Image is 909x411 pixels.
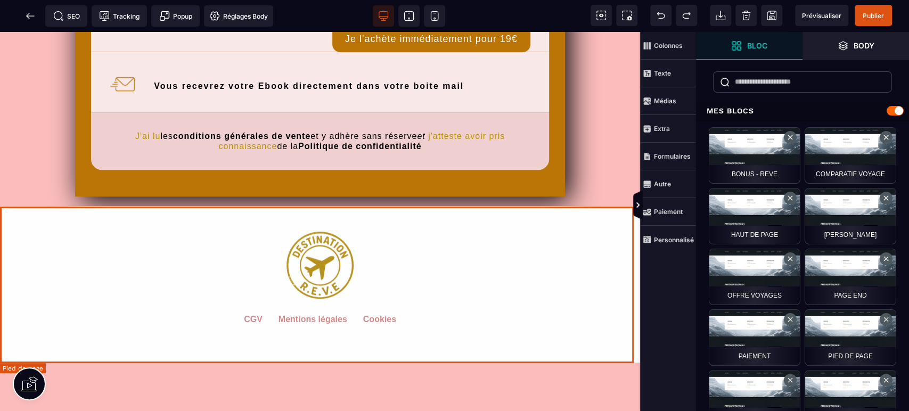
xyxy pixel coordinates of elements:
span: Autre [640,170,696,198]
span: Ouvrir les blocs [696,32,802,60]
strong: Médias [654,97,676,105]
span: Capture d'écran [616,5,637,26]
span: Texte [640,60,696,87]
div: Comparatif Voyage [805,127,896,184]
div: Offre voyages [709,249,800,305]
span: Tracking [99,11,140,21]
div: Paiement [709,309,800,366]
div: Pied de page [805,309,896,366]
span: Voir les composants [591,5,612,26]
default: Cookies [363,283,396,315]
strong: Texte [654,69,671,77]
span: Voir mobile [424,5,445,27]
default: Mentions légales [279,283,347,315]
span: Favicon [204,5,273,27]
div: MAGALI [805,188,896,244]
i: et [417,100,425,109]
text: les et y adhère sans réserve de la [107,96,533,122]
span: Rétablir [676,5,697,26]
b: Politique de confidentialité [298,110,422,119]
span: Retour [20,5,41,27]
div: BONUS - REVE [709,127,800,184]
strong: Body [854,42,874,50]
span: Réglages Body [209,11,268,21]
span: Prévisualiser [802,12,841,20]
span: Aperçu [795,5,848,26]
default: CGV [244,283,263,315]
span: Formulaires [640,143,696,170]
span: SEO [53,11,80,21]
span: Publier [863,12,884,20]
span: Paiement [640,198,696,226]
span: Voir tablette [398,5,420,27]
span: Voir bureau [373,5,394,27]
span: Nettoyage [735,5,757,26]
div: Vous recevrez votre Ebook directement dans votre boite mail [154,48,541,59]
span: Extra [640,115,696,143]
strong: Extra [654,125,670,133]
span: Afficher les vues [696,190,707,221]
span: Personnalisé [640,226,696,253]
span: Médias [640,87,696,115]
strong: Colonnes [654,42,683,50]
span: Métadata SEO [45,5,87,27]
div: Page END [805,249,896,305]
span: Enregistrer [761,5,782,26]
strong: Paiement [654,208,683,216]
div: Mes blocs [696,101,909,121]
img: 2ad356435267d6424ff9d7e891453a0c_lettre_small.png [109,31,136,65]
span: Colonnes [640,32,696,60]
span: Ouvrir les calques [802,32,909,60]
span: Créer une alerte modale [151,5,200,27]
span: Enregistrer le contenu [855,5,892,26]
strong: Bloc [747,42,767,50]
b: conditions générales de vente [173,100,310,109]
span: Défaire [650,5,671,26]
strong: Formulaires [654,152,691,160]
span: Code de suivi [92,5,147,27]
div: Haut de page [709,188,800,244]
span: Popup [159,11,192,21]
strong: Personnalisé [654,236,694,244]
span: Importer [710,5,731,26]
strong: Autre [654,180,671,188]
img: 6bc32b15c6a1abf2dae384077174aadc_LOGOT15p.png [286,174,354,267]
